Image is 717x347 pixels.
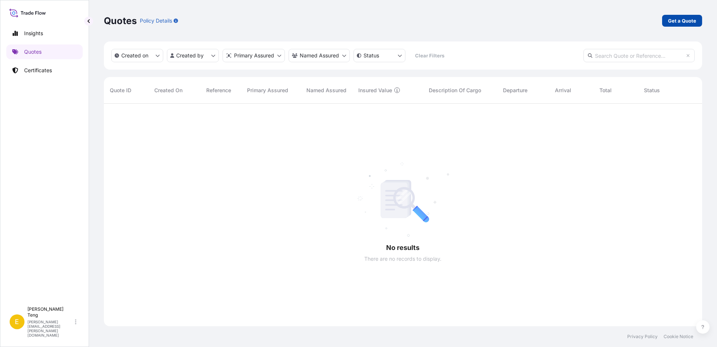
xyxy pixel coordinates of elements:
[104,15,137,27] p: Quotes
[353,49,405,62] button: certificateStatus Filter options
[121,52,148,59] p: Created on
[24,30,43,37] p: Insights
[247,87,288,94] span: Primary Assured
[583,49,695,62] input: Search Quote or Reference...
[234,52,274,59] p: Primary Assured
[140,17,172,24] p: Policy Details
[306,87,346,94] span: Named Assured
[15,318,19,326] span: E
[415,52,445,59] p: Clear Filters
[111,49,163,62] button: createdOn Filter options
[27,306,73,318] p: [PERSON_NAME] Teng
[110,87,131,94] span: Quote ID
[627,334,658,340] a: Privacy Policy
[662,15,702,27] a: Get a Quote
[177,52,204,59] p: Created by
[154,87,182,94] span: Created On
[6,44,83,59] a: Quotes
[364,52,379,59] p: Status
[599,87,612,94] span: Total
[167,49,219,62] button: createdBy Filter options
[503,87,527,94] span: Departure
[429,87,481,94] span: Description Of Cargo
[6,63,83,78] a: Certificates
[409,50,451,61] button: Clear Filters
[300,52,339,59] p: Named Assured
[555,87,571,94] span: Arrival
[6,26,83,41] a: Insights
[206,87,231,94] span: Reference
[358,87,392,94] span: Insured Value
[24,48,42,56] p: Quotes
[223,49,285,62] button: distributor Filter options
[668,17,696,24] p: Get a Quote
[644,87,660,94] span: Status
[664,334,693,340] a: Cookie Notice
[289,49,350,62] button: cargoOwner Filter options
[24,67,52,74] p: Certificates
[27,320,73,337] p: [PERSON_NAME][EMAIL_ADDRESS][PERSON_NAME][DOMAIN_NAME]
